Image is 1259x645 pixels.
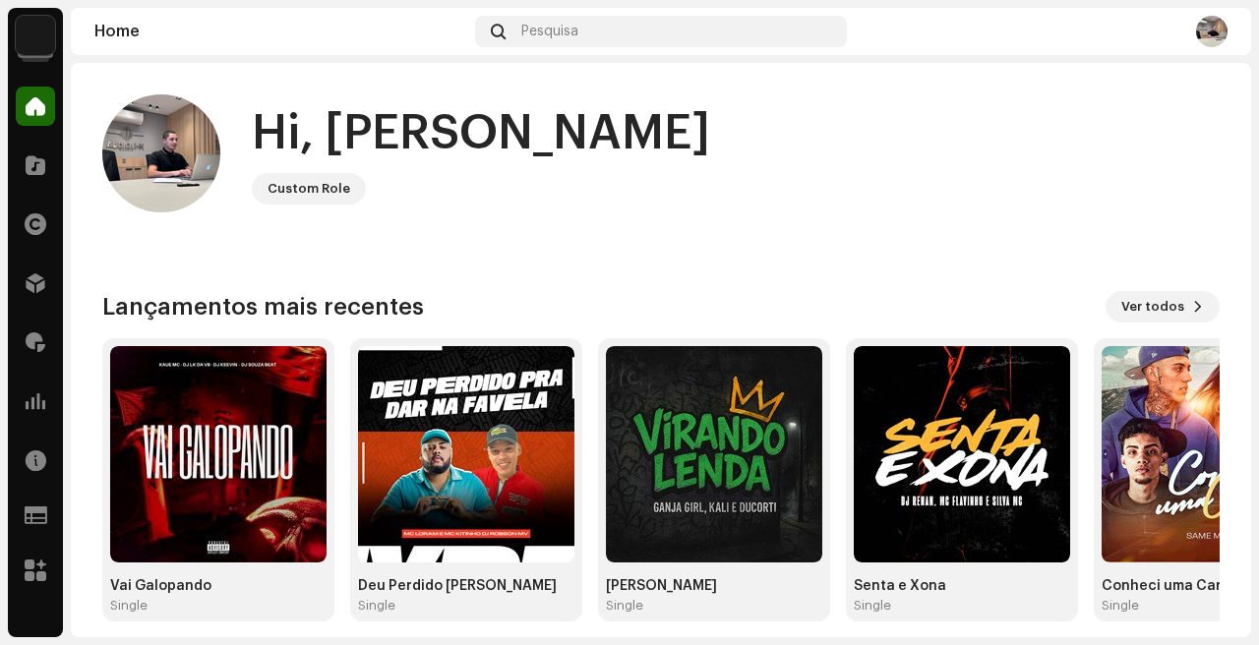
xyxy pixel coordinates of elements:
[1106,291,1220,322] button: Ver todos
[268,177,350,201] div: Custom Role
[358,346,574,562] img: 0e0bc91c-6dcc-4b2a-b580-208868f3a747
[358,598,395,614] div: Single
[606,578,822,594] div: [PERSON_NAME]
[606,598,643,614] div: Single
[1121,287,1184,326] span: Ver todos
[606,346,822,562] img: a3e9d86a-4168-4ef8-9196-d9bf34ce6583
[1102,598,1139,614] div: Single
[252,102,710,165] div: Hi, [PERSON_NAME]
[102,291,424,322] h3: Lançamentos mais recentes
[110,598,148,614] div: Single
[521,24,578,39] span: Pesquisa
[1196,16,1228,47] img: 0ba84f16-5798-4c35-affb-ab1fe2b8839d
[94,24,467,39] div: Home
[110,578,327,594] div: Vai Galopando
[110,346,327,562] img: 3fa3dfa9-af3c-48a1-9dae-9a0fe0a23415
[854,346,1070,562] img: c1bf0143-7820-45cf-934c-319e356a6e32
[358,578,574,594] div: Deu Perdido [PERSON_NAME]
[854,578,1070,594] div: Senta e Xona
[854,598,891,614] div: Single
[16,16,55,55] img: 730b9dfe-18b5-4111-b483-f30b0c182d82
[102,94,220,212] img: 0ba84f16-5798-4c35-affb-ab1fe2b8839d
